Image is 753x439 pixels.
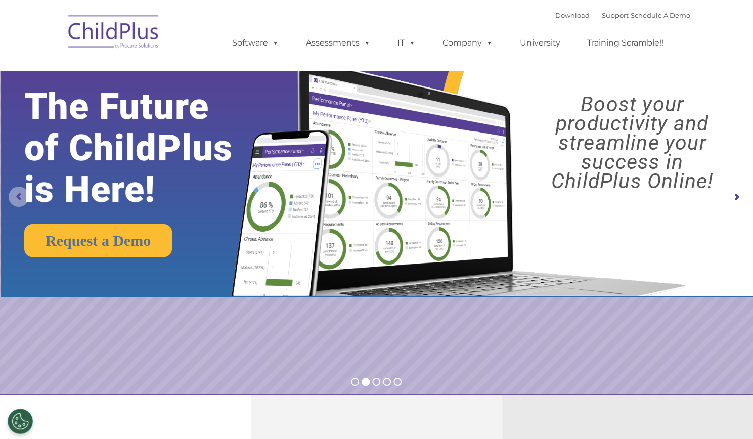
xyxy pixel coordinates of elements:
[296,33,381,53] a: Assessments
[141,108,184,116] span: Phone number
[510,33,570,53] a: University
[387,33,426,53] a: IT
[631,11,690,19] a: Schedule A Demo
[577,33,674,53] a: Training Scramble!!
[63,8,164,59] img: ChildPlus by Procare Solutions
[555,11,590,19] a: Download
[602,11,629,19] a: Support
[432,33,503,53] a: Company
[222,33,289,53] a: Software
[24,86,265,210] rs-layer: The Future of ChildPlus is Here!
[8,409,33,434] button: Cookies Settings
[555,11,690,19] font: |
[24,224,172,257] a: Request a Demo
[520,95,744,191] rs-layer: Boost your productivity and streamline your success in ChildPlus Online!
[141,67,171,74] span: Last name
